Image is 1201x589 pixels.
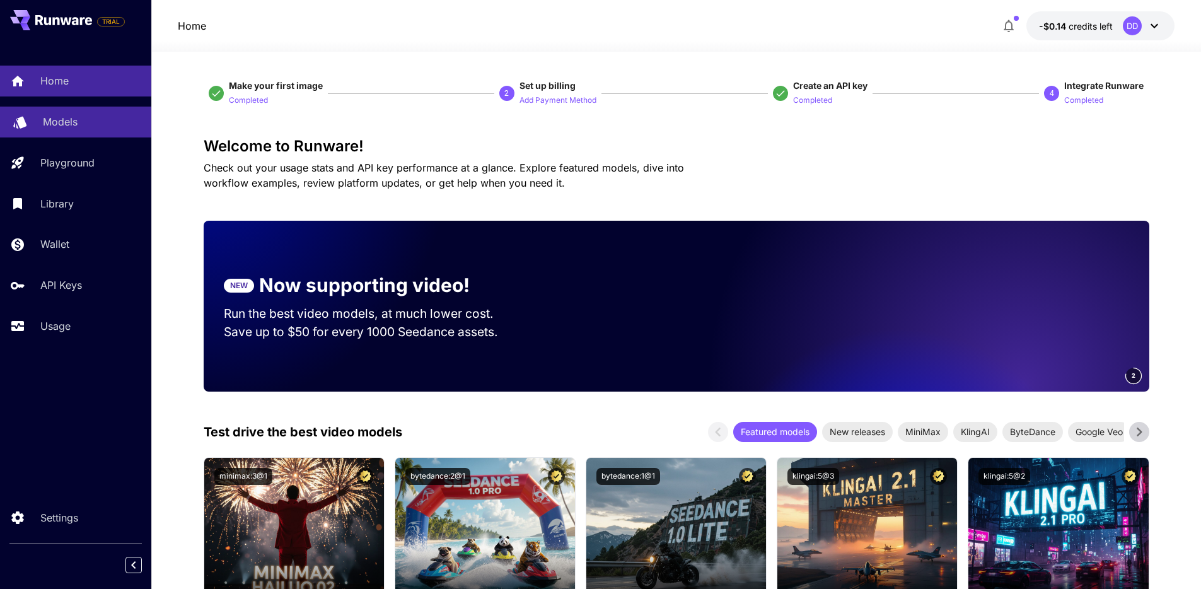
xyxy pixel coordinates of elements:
[978,468,1030,485] button: klingai:5@2
[1002,425,1063,438] span: ByteDance
[1039,20,1113,33] div: -$0.1358
[135,554,151,576] div: Collapse sidebar
[40,318,71,334] p: Usage
[204,423,402,441] p: Test drive the best video models
[178,18,206,33] nav: breadcrumb
[504,88,509,99] p: 2
[229,92,268,107] button: Completed
[793,92,832,107] button: Completed
[1039,21,1069,32] span: -$0.14
[733,425,817,438] span: Featured models
[98,17,124,26] span: TRIAL
[1050,88,1054,99] p: 4
[259,271,470,300] p: Now supporting video!
[1002,422,1063,442] div: ByteDance
[1132,371,1135,380] span: 2
[214,468,272,485] button: minimax:3@1
[229,80,323,91] span: Make your first image
[953,422,997,442] div: KlingAI
[40,510,78,525] p: Settings
[178,18,206,33] a: Home
[1123,16,1142,35] div: DD
[97,14,125,29] span: Add your payment card to enable full platform functionality.
[1064,92,1103,107] button: Completed
[733,422,817,442] div: Featured models
[204,161,684,189] span: Check out your usage stats and API key performance at a glance. Explore featured models, dive int...
[898,425,948,438] span: MiniMax
[1064,80,1144,91] span: Integrate Runware
[125,557,142,573] button: Collapse sidebar
[787,468,839,485] button: klingai:5@3
[822,422,893,442] div: New releases
[953,425,997,438] span: KlingAI
[1068,422,1130,442] div: Google Veo
[822,425,893,438] span: New releases
[40,73,69,88] p: Home
[793,95,832,107] p: Completed
[43,114,78,129] p: Models
[793,80,867,91] span: Create an API key
[40,155,95,170] p: Playground
[930,468,947,485] button: Certified Model – Vetted for best performance and includes a commercial license.
[357,468,374,485] button: Certified Model – Vetted for best performance and includes a commercial license.
[405,468,470,485] button: bytedance:2@1
[519,80,576,91] span: Set up billing
[596,468,660,485] button: bytedance:1@1
[230,280,248,291] p: NEW
[548,468,565,485] button: Certified Model – Vetted for best performance and includes a commercial license.
[1068,425,1130,438] span: Google Veo
[40,236,69,252] p: Wallet
[40,196,74,211] p: Library
[519,95,596,107] p: Add Payment Method
[519,92,596,107] button: Add Payment Method
[229,95,268,107] p: Completed
[224,323,518,341] p: Save up to $50 for every 1000 Seedance assets.
[204,137,1149,155] h3: Welcome to Runware!
[1064,95,1103,107] p: Completed
[1026,11,1175,40] button: -$0.1358DD
[898,422,948,442] div: MiniMax
[739,468,756,485] button: Certified Model – Vetted for best performance and includes a commercial license.
[1122,468,1139,485] button: Certified Model – Vetted for best performance and includes a commercial license.
[224,305,518,323] p: Run the best video models, at much lower cost.
[1069,21,1113,32] span: credits left
[40,277,82,293] p: API Keys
